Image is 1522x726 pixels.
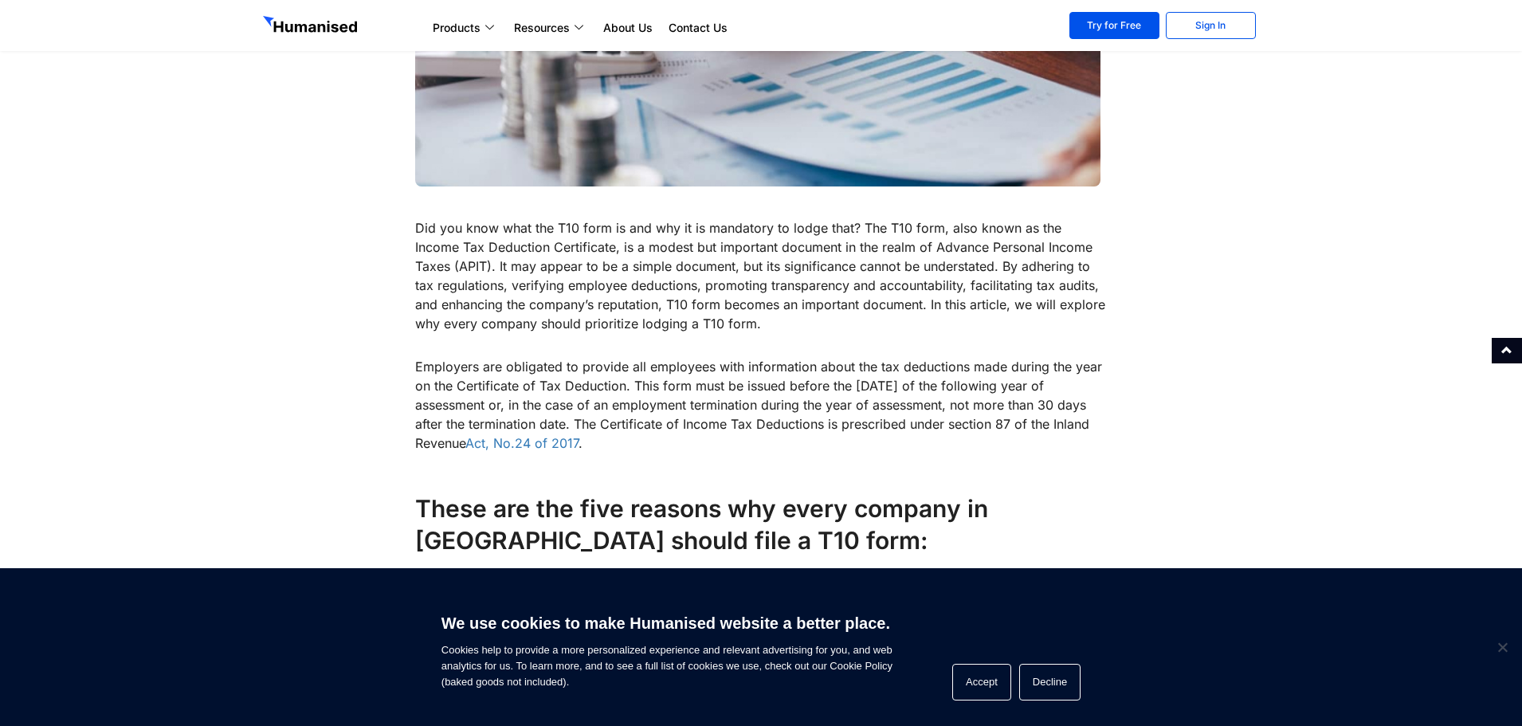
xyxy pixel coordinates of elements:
[425,18,506,37] a: Products
[595,18,661,37] a: About Us
[1494,639,1510,655] span: Decline
[465,435,579,451] a: Act, No.24 of 2017
[506,18,595,37] a: Resources
[263,16,360,37] img: GetHumanised Logo
[441,612,892,634] h6: We use cookies to make Humanised website a better place.
[1069,12,1159,39] a: Try for Free
[415,218,1108,333] p: Did you know what the T10 form is and why it is mandatory to lodge that? The T10 form, also known...
[952,664,1011,700] button: Accept
[1166,12,1256,39] a: Sign In
[1019,664,1081,700] button: Decline
[415,493,1108,556] h4: These are the five reasons why every company in [GEOGRAPHIC_DATA] should file a T10 form:
[661,18,736,37] a: Contact Us
[415,357,1108,453] p: Employers are obligated to provide all employees with information about the tax deductions made d...
[441,604,892,690] span: Cookies help to provide a more personalized experience and relevant advertising for you, and web ...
